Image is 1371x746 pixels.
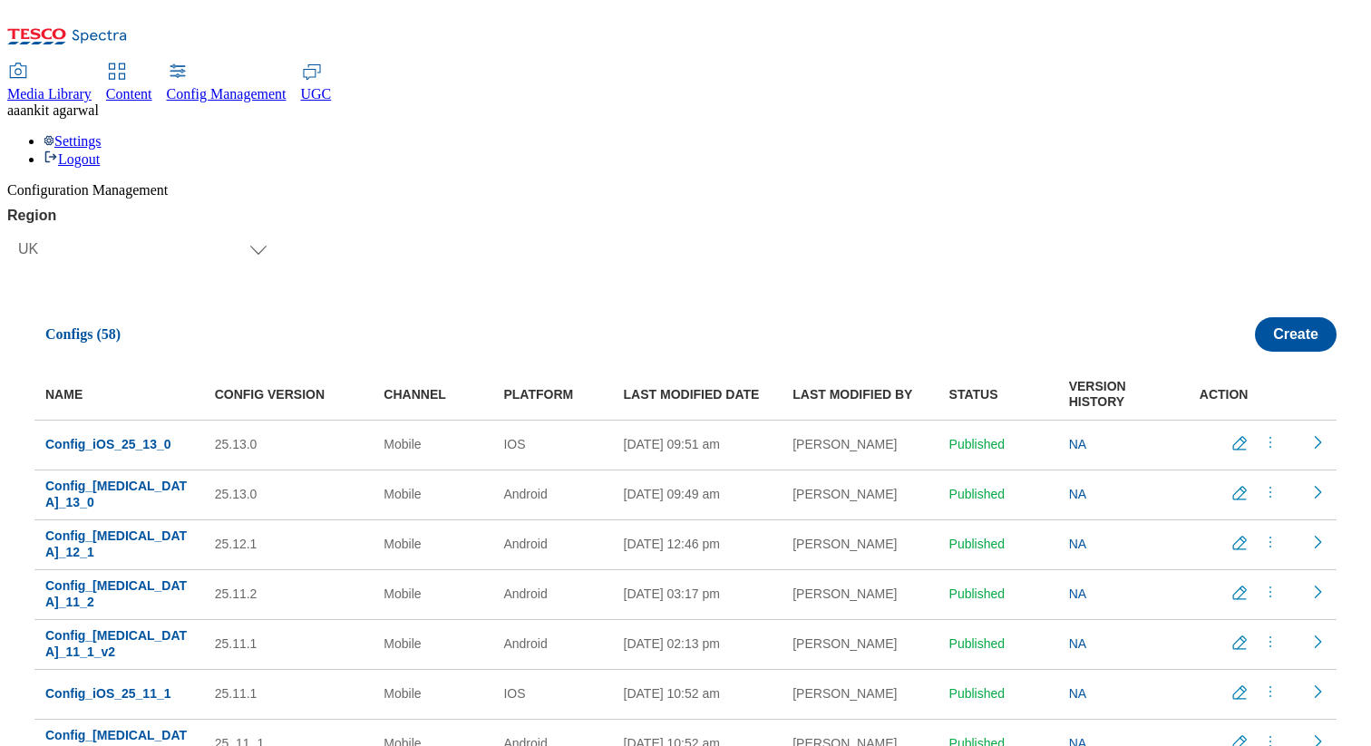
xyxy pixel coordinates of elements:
[34,370,204,420] th: NAME
[949,636,1006,651] span: Published
[1069,636,1086,651] span: NA
[45,479,187,509] span: Config_[MEDICAL_DATA]_13_0
[1230,484,1249,502] svg: Edit config
[1225,683,1261,705] button: Edit config
[1261,433,1279,451] svg: menus
[1261,683,1279,701] svg: menus
[492,669,612,719] td: IOS
[1069,437,1086,451] span: NA
[1225,533,1261,556] button: Edit config
[301,86,332,102] span: UGC
[373,619,492,669] td: Mobile
[45,528,187,559] span: Config_[MEDICAL_DATA]_12_1
[949,686,1006,701] span: Published
[782,370,938,420] th: LAST MODIFIED BY
[782,519,938,569] td: [PERSON_NAME]
[20,102,99,118] span: ankit agarwal
[1261,483,1279,501] svg: menus
[204,420,374,470] td: 25.13.0
[492,370,612,420] th: PLATFORM
[1225,583,1261,606] button: Edit config
[938,370,1058,420] th: STATUS
[949,586,1006,601] span: Published
[1225,433,1261,456] button: Edit config
[1069,537,1086,551] span: NA
[44,133,102,149] a: Settings
[782,669,938,719] td: [PERSON_NAME]
[373,470,492,519] td: Mobile
[204,569,374,619] td: 25.11.2
[7,182,1364,199] div: Configuration Management
[1230,584,1249,602] svg: Edit config
[204,619,374,669] td: 25.11.1
[492,619,612,669] td: Android
[7,102,20,118] span: aa
[1261,533,1279,551] svg: menus
[373,519,492,569] td: Mobile
[613,569,783,619] td: [DATE] 03:17 pm
[1261,583,1279,601] svg: menus
[45,628,187,659] span: Config_[MEDICAL_DATA]_11_1_v2
[613,420,783,470] td: [DATE] 09:51 am
[1308,433,1327,451] svg: Readonly config
[34,326,121,343] label: Configs (58)
[204,470,374,519] td: 25.13.0
[1230,434,1249,452] svg: Edit config
[204,370,374,420] th: CONFIG VERSION
[613,370,783,420] th: LAST MODIFIED DATE
[1255,317,1337,352] button: Create
[1069,686,1086,701] span: NA
[492,470,612,519] td: Android
[782,569,938,619] td: [PERSON_NAME]
[1308,583,1327,601] svg: Readonly config
[106,64,152,102] a: Content
[106,86,152,102] span: Content
[301,64,332,102] a: UGC
[7,208,278,224] label: Region
[204,519,374,569] td: 25.12.1
[1225,633,1261,655] button: Edit config
[204,669,374,719] td: 25.11.1
[1178,370,1298,420] th: ACTION
[1058,370,1178,420] th: VERSION HISTORY
[782,420,938,470] td: [PERSON_NAME]
[613,619,783,669] td: [DATE] 02:13 pm
[167,64,287,102] a: Config Management
[782,619,938,669] td: [PERSON_NAME]
[492,420,612,470] td: IOS
[373,370,492,420] th: CHANNEL
[949,537,1006,551] span: Published
[1230,683,1249,702] svg: Edit config
[1308,683,1327,701] svg: Readonly config
[45,437,171,451] span: Config_iOS_25_13_0
[44,151,100,167] a: Logout
[1308,483,1327,501] svg: Readonly config
[1230,634,1249,652] svg: Edit config
[373,569,492,619] td: Mobile
[45,686,171,701] span: Config_iOS_25_11_1
[373,420,492,470] td: Mobile
[492,569,612,619] td: Android
[7,64,92,102] a: Media Library
[949,487,1006,501] span: Published
[1308,533,1327,551] svg: Readonly config
[613,669,783,719] td: [DATE] 10:52 am
[949,437,1006,451] span: Published
[1261,633,1279,651] svg: menus
[1308,633,1327,651] svg: Readonly config
[373,669,492,719] td: Mobile
[492,519,612,569] td: Android
[167,86,287,102] span: Config Management
[1069,586,1086,601] span: NA
[782,470,938,519] td: [PERSON_NAME]
[1230,534,1249,552] svg: Edit config
[613,519,783,569] td: [DATE] 12:46 pm
[45,578,187,609] span: Config_[MEDICAL_DATA]_11_2
[613,470,783,519] td: [DATE] 09:49 am
[1069,487,1086,501] span: NA
[1225,483,1261,506] button: Edit config
[7,86,92,102] span: Media Library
